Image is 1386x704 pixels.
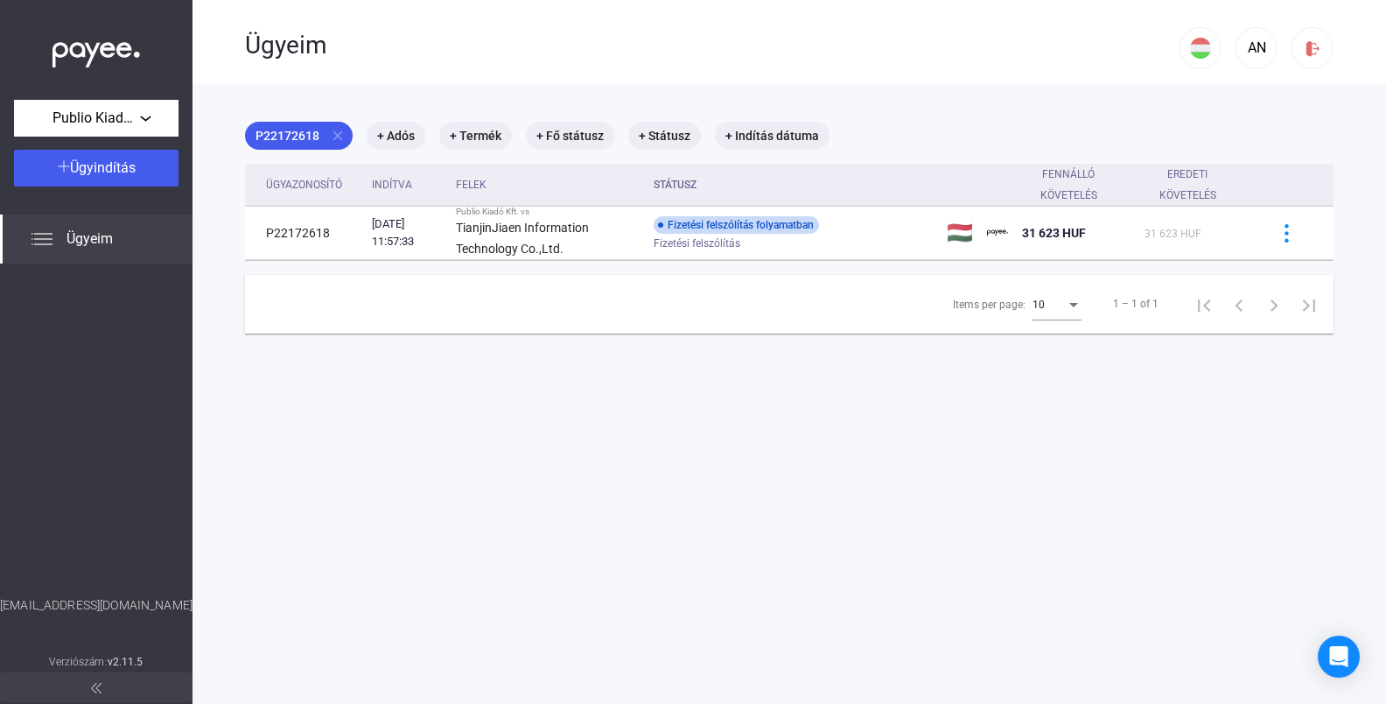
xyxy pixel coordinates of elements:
[1268,215,1305,251] button: more-blue
[456,174,486,195] div: Felek
[456,221,589,256] strong: TianjinJiaen Information Technology Co.,Ltd.
[654,216,819,234] div: Fizetési felszólítás folyamatban
[372,174,412,195] div: Indítva
[1022,226,1086,240] span: 31 623 HUF
[1022,164,1116,206] div: Fennálló követelés
[1277,224,1296,243] img: more-blue
[14,150,178,187] button: Ügyindítás
[1242,38,1271,59] div: AN
[715,122,829,150] mat-chip: + Indítás dátuma
[372,174,442,195] div: Indítva
[1291,27,1333,69] button: logout-red
[1022,164,1131,206] div: Fennálló követelés
[439,122,512,150] mat-chip: + Termék
[647,164,940,207] th: Státusz
[1190,38,1211,59] img: HU
[1113,293,1158,314] div: 1 – 1 of 1
[987,222,1008,243] img: payee-logo
[628,122,701,150] mat-chip: + Státusz
[1256,286,1291,321] button: Next page
[456,174,640,195] div: Felek
[372,215,442,250] div: [DATE] 11:57:33
[70,159,136,176] span: Ügyindítás
[245,31,1179,60] div: Ügyeim
[266,174,342,195] div: Ügyazonosító
[66,229,113,250] span: Ügyeim
[940,207,980,260] td: 🇭🇺
[1179,27,1221,69] button: HU
[1032,293,1081,314] mat-select: Items per page:
[245,207,365,260] td: P22172618
[953,294,1025,315] div: Items per page:
[1186,286,1221,321] button: First page
[526,122,614,150] mat-chip: + Fő státusz
[266,174,358,195] div: Ügyazonosító
[1144,228,1201,240] span: 31 623 HUF
[91,683,101,693] img: arrow-double-left-grey.svg
[1235,27,1277,69] button: AN
[245,122,353,150] mat-chip: P22172618
[52,32,140,68] img: white-payee-white-dot.svg
[654,233,740,254] span: Fizetési felszólítás
[1032,299,1045,311] span: 10
[1221,286,1256,321] button: Previous page
[456,207,640,217] div: Publio Kiadó Kft. vs
[1144,164,1230,206] div: Eredeti követelés
[31,229,52,250] img: list.svg
[1291,286,1326,321] button: Last page
[52,108,140,129] span: Publio Kiadó Kft.
[14,100,178,137] button: Publio Kiadó Kft.
[1318,636,1360,678] div: Open Intercom Messenger
[58,160,70,172] img: plus-white.svg
[108,656,143,668] strong: v2.11.5
[367,122,425,150] mat-chip: + Adós
[330,128,346,144] mat-icon: close
[1144,164,1246,206] div: Eredeti követelés
[1304,39,1322,58] img: logout-red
